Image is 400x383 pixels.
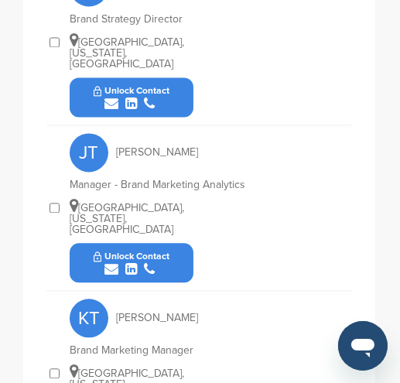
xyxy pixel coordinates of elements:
div: Manager - Brand Marketing Analytics [70,180,302,190]
span: Unlock Contact [94,85,170,96]
span: KT [70,299,108,337]
span: [PERSON_NAME] [116,313,198,323]
span: [PERSON_NAME] [116,147,198,158]
button: Unlock Contact [75,74,189,121]
button: Unlock Contact [75,240,189,286]
span: [GEOGRAPHIC_DATA], [US_STATE], [GEOGRAPHIC_DATA] [70,201,184,236]
span: Unlock Contact [94,251,170,262]
iframe: Button to launch messaging window [338,321,388,371]
div: Brand Marketing Manager [70,345,302,356]
span: JT [70,133,108,172]
span: [GEOGRAPHIC_DATA], [US_STATE], [GEOGRAPHIC_DATA] [70,36,184,70]
div: Brand Strategy Director [70,14,302,25]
